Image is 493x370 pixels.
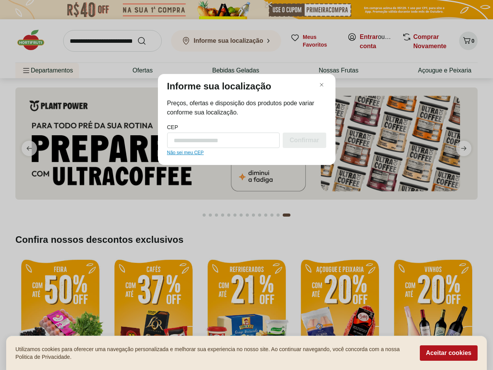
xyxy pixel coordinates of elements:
[420,345,478,361] button: Aceitar cookies
[167,99,326,117] span: Preços, ofertas e disposição dos produtos pode variar conforme sua localização.
[283,133,326,148] button: Confirmar
[317,80,326,89] button: Fechar modal de regionalização
[167,150,204,156] a: Não sei meu CEP
[290,137,319,143] span: Confirmar
[167,80,272,92] p: Informe sua localização
[158,74,335,165] div: Modal de regionalização
[167,123,178,131] label: CEP
[15,345,411,361] p: Utilizamos cookies para oferecer uma navegação personalizada e melhorar sua experiencia no nosso ...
